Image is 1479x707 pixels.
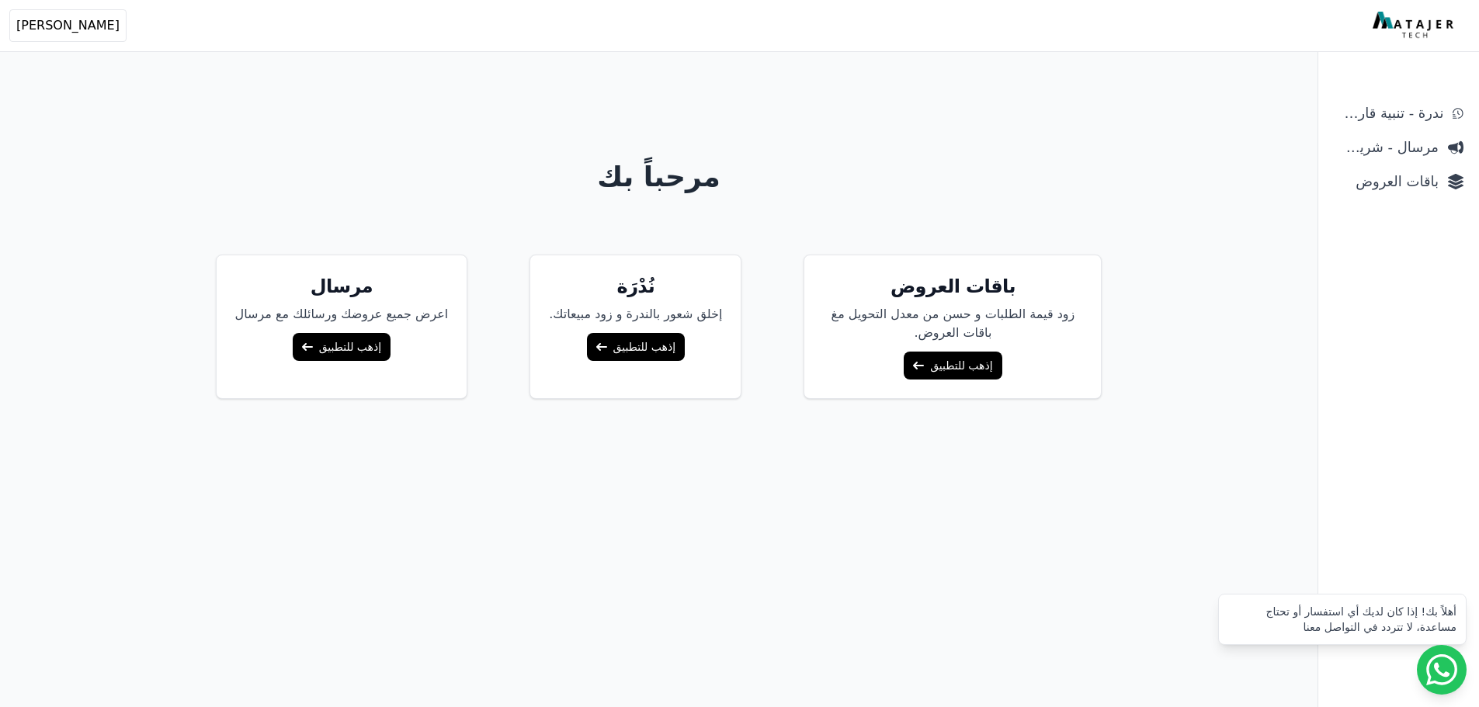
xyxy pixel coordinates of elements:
[16,16,120,35] span: [PERSON_NAME]
[235,274,449,299] h5: مرسال
[823,274,1082,299] h5: باقات العروض
[1334,137,1439,158] span: مرسال - شريط دعاية
[1334,171,1439,192] span: باقات العروض
[549,305,722,324] p: إخلق شعور بالندرة و زود مبيعاتك.
[9,9,127,42] button: [PERSON_NAME]
[235,305,449,324] p: اعرض جميع عروضك ورسائلك مع مرسال
[1228,604,1456,635] div: أهلاً بك! إذا كان لديك أي استفسار أو تحتاج مساعدة، لا تتردد في التواصل معنا
[549,274,722,299] h5: نُدْرَة
[293,333,391,361] a: إذهب للتطبيق
[904,352,1002,379] a: إذهب للتطبيق
[587,333,685,361] a: إذهب للتطبيق
[823,305,1082,342] p: زود قيمة الطلبات و حسن من معدل التحويل مغ باقات العروض.
[1334,102,1443,124] span: ندرة - تنبية قارب علي النفاذ
[1373,12,1457,40] img: MatajerTech Logo
[63,161,1255,192] h1: مرحباً بك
